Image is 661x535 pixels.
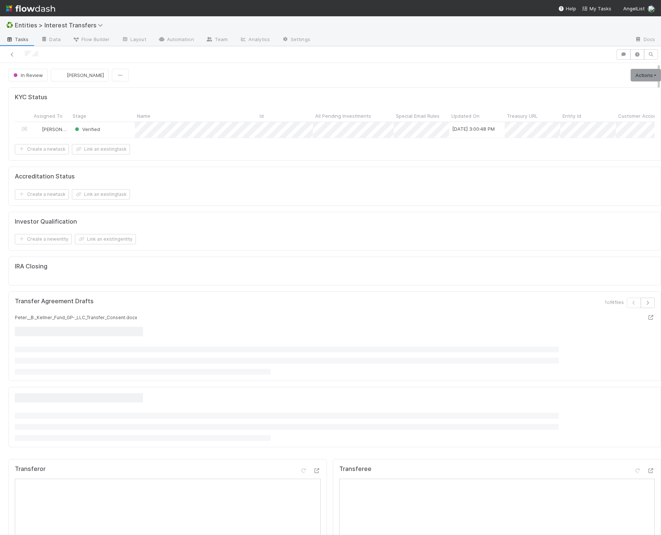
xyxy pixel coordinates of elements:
span: All Pending Investments [315,112,371,120]
div: Help [558,5,576,12]
h5: Investor Qualification [15,218,77,225]
button: Link an existingtask [72,189,130,200]
h5: IRA Closing [15,263,47,270]
div: [DATE] 3:00:48 PM [452,125,495,133]
span: Treasury URL [507,112,538,120]
img: avatar_73a733c5-ce41-4a22-8c93-0dca612da21e.png [35,126,41,132]
span: ♻️ [6,22,13,28]
img: logo-inverted-e16ddd16eac7371096b0.svg [6,2,55,15]
h5: Transferor [15,465,46,473]
a: Layout [116,34,152,46]
img: avatar_93b89fca-d03a-423a-b274-3dd03f0a621f.png [648,5,655,13]
a: Settings [276,34,316,46]
a: Analytics [234,34,276,46]
span: 1 of 4 files [605,298,624,306]
a: My Tasks [582,5,611,12]
span: [PERSON_NAME] [42,126,79,132]
button: Link an existingtask [72,144,130,154]
button: Create a newtask [15,144,69,154]
div: [PERSON_NAME] [34,126,67,133]
h5: Transferee [339,465,371,473]
span: My Tasks [582,6,611,11]
span: In Review [12,72,43,78]
img: avatar_abca0ba5-4208-44dd-8897-90682736f166.png [57,71,64,79]
button: Create a newtask [15,189,69,200]
span: AngelList [623,6,645,11]
button: In Review [9,69,48,81]
a: Flow Builder [67,34,116,46]
span: [PERSON_NAME] [67,72,104,78]
span: Verified [73,126,100,132]
span: Name [137,112,150,120]
small: Peter__B._Kellner_Fund_GP-_LLC_Transfer_Consent.docx [15,315,137,320]
div: Verified [73,126,100,133]
span: Assigned To [34,112,63,120]
span: Entities > Interest Transfers [15,21,107,29]
button: [PERSON_NAME] [51,69,109,81]
a: Actions [631,69,661,81]
span: Stage [73,112,86,120]
span: Id [260,112,264,120]
h5: Accreditation Status [15,173,75,180]
span: Tasks [6,36,29,43]
button: Create a newentity [15,234,72,244]
span: Special Email Rules [396,112,440,120]
span: Updated On [451,112,480,120]
span: Flow Builder [73,36,110,43]
h5: KYC Status [15,94,47,101]
span: Entity Id [562,112,581,120]
a: Data [35,34,67,46]
a: Team [200,34,234,46]
a: Automation [152,34,200,46]
button: Link an existingentity [75,234,136,244]
h5: Transfer Agreement Drafts [15,298,94,305]
a: Docs [629,34,661,46]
